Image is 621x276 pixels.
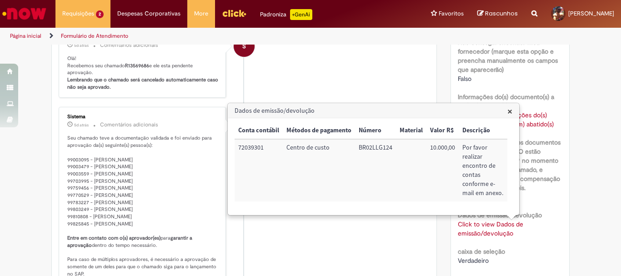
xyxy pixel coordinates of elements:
[228,104,519,118] h3: Dados de emissão/devolução
[426,139,459,201] td: Valor R$: 10.000,00
[260,9,312,20] div: Padroniza
[227,103,520,216] div: Dados de emissão/devolução
[235,122,283,139] th: Conta contábil
[7,28,407,45] ul: Trilhas de página
[396,122,426,139] th: Material
[458,256,489,265] span: Verdadeiro
[396,139,426,201] td: Material:
[67,114,219,120] div: Sistema
[1,5,48,23] img: ServiceNow
[507,106,512,116] button: Close
[458,38,558,74] b: Não consegui encontrar meu fornecedor (marque esta opção e preencha manualmente os campos que apa...
[100,121,158,129] small: Comentários adicionais
[67,235,194,249] b: garantir a aprovação
[61,32,128,40] a: Formulário de Atendimento
[74,122,89,128] time: 26/09/2025 16:11:23
[62,9,94,18] span: Requisições
[125,62,149,69] b: R13569686
[458,247,505,256] b: caixa de seleção
[507,105,512,117] span: ×
[234,36,255,57] div: System
[459,139,507,201] td: Descrição: Por favor realizar encontro de contas conforme e-mail em anexo.
[96,10,104,18] span: 2
[67,76,220,90] b: Lembrando que o chamado será cancelado automaticamente caso não seja aprovado.
[458,138,561,192] b: Confirmo que todos os documentos informados acima NÃO estão compensados no SAP no momento de aber...
[283,122,355,139] th: Métodos de pagamento
[355,122,396,139] th: Número
[222,6,246,20] img: click_logo_yellow_360x200.png
[74,122,89,128] span: 5d atrás
[290,9,312,20] p: +GenAi
[485,9,518,18] span: Rascunhos
[458,75,471,83] span: Falso
[477,10,518,18] a: Rascunhos
[458,93,554,110] b: Informações do(s) documento(s) a ser(em) abatido(s)
[283,139,355,201] td: Métodos de pagamento: Centro de custo
[10,32,41,40] a: Página inicial
[355,139,396,201] td: Número: BR02LLG124
[459,122,507,139] th: Descrição
[100,41,158,49] small: Comentários adicionais
[242,35,246,57] span: S
[568,10,614,17] span: [PERSON_NAME]
[426,122,459,139] th: Valor R$
[74,43,89,48] time: 26/09/2025 16:11:31
[439,9,464,18] span: Favoritos
[458,211,542,219] b: Dados de emissão/devolução
[458,220,523,237] a: Click to view Dados de emissão/devolução
[67,55,219,91] p: Olá! Recebemos seu chamado e ele esta pendente aprovação.
[235,139,283,201] td: Conta contábil: 72039301
[67,235,160,241] b: Entre em contato com o(s) aprovador(es)
[117,9,180,18] span: Despesas Corporativas
[74,43,89,48] span: 5d atrás
[194,9,208,18] span: More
